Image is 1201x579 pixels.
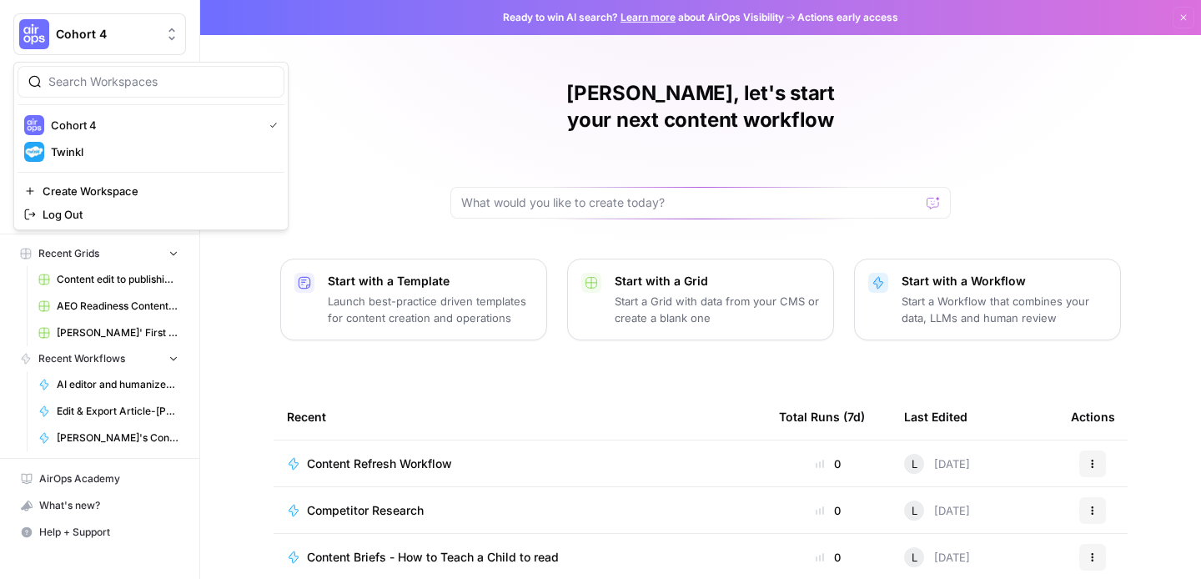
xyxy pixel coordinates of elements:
span: AI editor and humanizer - review before publish [PB] [57,377,178,392]
span: Content edit to publishing: Writer draft-> Brand alignment edits-> Human review-> Add internal an... [57,272,178,287]
span: Log Out [43,206,271,223]
button: Recent Workflows [13,346,186,371]
a: Competitor Research [287,502,752,519]
span: Recent Workflows [38,351,125,366]
span: Ready to win AI search? about AirOps Visibility [503,10,784,25]
div: What's new? [14,493,185,518]
a: Content Briefs - How to Teach a Child to read [287,549,752,566]
div: Total Runs (7d) [779,394,865,440]
div: Actions [1071,394,1115,440]
p: Start with a Template [328,273,533,289]
button: Start with a TemplateLaunch best-practice driven templates for content creation and operations [280,259,547,340]
h1: [PERSON_NAME], let's start your next content workflow [450,80,951,133]
span: Competitor Research [307,502,424,519]
span: Twinkl [51,143,271,160]
div: [DATE] [904,547,970,567]
a: Edit & Export Article-[PERSON_NAME] [31,398,186,425]
button: What's new? [13,492,186,519]
span: AirOps Academy [39,471,178,486]
a: Log Out [18,203,284,226]
img: Twinkl Logo [24,142,44,162]
div: 0 [779,456,877,472]
span: Actions early access [797,10,898,25]
span: L [912,502,917,519]
span: AEO Readiness Content Audit & Refresher [57,299,178,314]
button: Start with a WorkflowStart a Workflow that combines your data, LLMs and human review [854,259,1121,340]
button: Recent Grids [13,241,186,266]
p: Start a Workflow that combines your data, LLMs and human review [902,293,1107,326]
div: [DATE] [904,454,970,474]
div: 0 [779,549,877,566]
p: Start with a Workflow [902,273,1107,289]
a: Content edit to publishing: Writer draft-> Brand alignment edits-> Human review-> Add internal an... [31,266,186,293]
span: L [912,456,917,472]
span: L [912,549,917,566]
button: Start with a GridStart a Grid with data from your CMS or create a blank one [567,259,834,340]
a: AEO Readiness Content Audit & Refresher [31,293,186,320]
img: Cohort 4 Logo [19,19,49,49]
a: [PERSON_NAME]' First Flow Grid [31,320,186,346]
span: Cohort 4 [56,26,157,43]
span: Content Refresh Workflow [307,456,452,472]
a: AirOps Academy [13,466,186,492]
div: [DATE] [904,501,970,521]
span: [PERSON_NAME]' First Flow Grid [57,325,178,340]
span: Edit & Export Article-[PERSON_NAME] [57,404,178,419]
p: Start with a Grid [615,273,820,289]
input: What would you like to create today? [461,194,920,211]
a: Create Workspace [18,179,284,203]
p: Launch best-practice driven templates for content creation and operations [328,293,533,326]
button: Workspace: Cohort 4 [13,13,186,55]
div: Workspace: Cohort 4 [13,62,289,230]
p: Start a Grid with data from your CMS or create a blank one [615,293,820,326]
div: 0 [779,502,877,519]
div: Recent [287,394,752,440]
img: Cohort 4 Logo [24,115,44,135]
span: Help + Support [39,525,178,540]
span: Create Workspace [43,183,271,199]
button: Help + Support [13,519,186,546]
span: Recent Grids [38,246,99,261]
a: [PERSON_NAME]'s Content Writer [31,425,186,451]
input: Search Workspaces [48,73,274,90]
span: [PERSON_NAME]'s Content Writer [57,430,178,446]
a: Content Refresh Workflow [287,456,752,472]
a: Learn more [621,11,676,23]
a: AI editor and humanizer - review before publish [PB] [31,371,186,398]
span: Content Briefs - How to Teach a Child to read [307,549,559,566]
span: Cohort 4 [51,117,256,133]
div: Last Edited [904,394,967,440]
